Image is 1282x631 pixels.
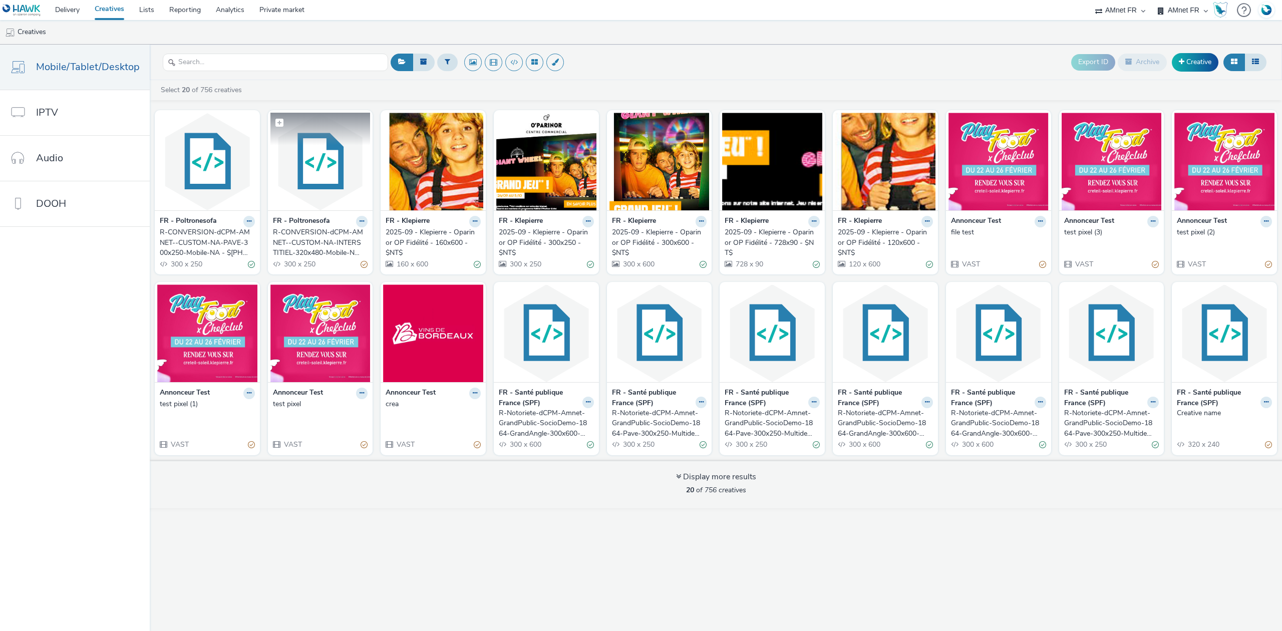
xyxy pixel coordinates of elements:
div: Valid [1039,440,1046,450]
a: 2025-09 - Klepierre - Oparinor OP Fidélité - 160x600 - $NT$ [386,227,481,258]
a: test pixel (3) [1064,227,1159,237]
div: R-Notoriete-dCPM-Amnet-GrandPublic-SocioDemo-1864-Pave-300x250-Multidevice - $424487586$ [725,408,816,439]
div: R-CONVERSION-dCPM-AMNET--CUSTOM-NA-PAVE-300x250-Mobile-NA - $[PHONE_NUMBER]$ [160,227,251,258]
span: VAST [283,440,302,449]
div: crea [386,399,477,409]
strong: FR - Klepierre [612,216,656,227]
img: mobile [5,28,15,38]
div: test pixel (3) [1064,227,1155,237]
div: Valid [587,440,594,450]
div: Valid [587,259,594,269]
img: undefined Logo [3,4,41,17]
span: VAST [961,259,980,269]
div: 2025-09 - Klepierre - Oparinor OP Fidélité - 160x600 - $NT$ [386,227,477,258]
span: 160 x 600 [396,259,428,269]
div: 2025-09 - Klepierre - Oparinor OP Fidélité - 300x250 - $NT$ [499,227,590,258]
div: file test [951,227,1042,237]
div: test pixel (2) [1177,227,1268,237]
img: 2025-09 - Klepierre - Oparinor OP Fidélité - 300x600 - $NT$ visual [609,113,710,210]
img: R-Notoriete-dCPM-Amnet-GrandPublic-SocioDemo-1864-GrandAngle-300x600-Multidevice - $423932911$ vi... [948,284,1049,382]
span: of 756 creatives [686,485,746,495]
div: Partially valid [1039,259,1046,269]
div: R-Notoriete-dCPM-Amnet-GrandPublic-SocioDemo-1864-Pave-300x250-Multidevice - $424098137$ [612,408,703,439]
span: DOOH [36,196,66,211]
span: Audio [36,151,63,165]
div: 2025-09 - Klepierre - Oparinor OP Fidélité - 728x90 - $NT$ [725,227,816,258]
a: crea [386,399,481,409]
a: 2025-09 - Klepierre - Oparinor OP Fidélité - 120x600 - $NT$ [838,227,933,258]
img: R-Notoriete-dCPM-Amnet-GrandPublic-SocioDemo-1864-GrandAngle-300x600-Multidevice - $423931816$ vi... [496,284,596,382]
span: VAST [1187,259,1206,269]
img: test pixel (3) visual [1062,113,1162,210]
a: Hawk Academy [1213,2,1232,18]
img: R-Notoriete-dCPM-Amnet-GrandPublic-SocioDemo-1864-GrandAngle-300x600-Multidevice - $423932398$ vi... [835,284,935,382]
img: R-Notoriete-dCPM-Amnet-GrandPublic-SocioDemo-1864-Pave-300x250-Multidevice - $424487586$ visual [722,284,822,382]
img: test pixel (2) visual [1174,113,1274,210]
a: R-Notoriete-dCPM-Amnet-GrandPublic-SocioDemo-1864-Pave-300x250-Multidevice - $424098701$ [1064,408,1159,439]
span: 300 x 250 [622,440,655,449]
img: R-CONVERSION-dCPM-AMNET--CUSTOM-NA-INTERSTITIEL-320x480-Mobile-NA - $430110333$ visual [270,113,371,210]
strong: Annonceur Test [160,388,210,399]
strong: FR - Klepierre [838,216,882,227]
strong: FR - Santé publique France (SPF) [612,388,693,408]
img: R-Notoriete-dCPM-Amnet-GrandPublic-SocioDemo-1864-Pave-300x250-Multidevice - $424098701$ visual [1062,284,1162,382]
span: 728 x 90 [735,259,763,269]
strong: Annonceur Test [951,216,1001,227]
div: Valid [926,259,933,269]
div: 2025-09 - Klepierre - Oparinor OP Fidélité - 120x600 - $NT$ [838,227,929,258]
strong: FR - Santé publique France (SPF) [725,388,806,408]
strong: 20 [686,485,694,495]
a: R-Notoriete-dCPM-Amnet-GrandPublic-SocioDemo-1864-Pave-300x250-Multidevice - $424487586$ [725,408,820,439]
div: Partially valid [1265,259,1272,269]
div: R-CONVERSION-dCPM-AMNET--CUSTOM-NA-INTERSTITIEL-320x480-Mobile-NA - $[PHONE_NUMBER]$ [273,227,364,258]
a: Creative name [1177,408,1272,418]
div: R-Notoriete-dCPM-Amnet-GrandPublic-SocioDemo-1864-GrandAngle-300x600-Multidevice - $423932398$ [838,408,929,439]
img: R-Notoriete-dCPM-Amnet-GrandPublic-SocioDemo-1864-Pave-300x250-Multidevice - $424098137$ visual [609,284,710,382]
img: Creative name visual [1174,284,1274,382]
a: R-CONVERSION-dCPM-AMNET--CUSTOM-NA-INTERSTITIEL-320x480-Mobile-NA - $[PHONE_NUMBER]$ [273,227,368,258]
strong: FR - Poltronesofa [160,216,217,227]
div: Partially valid [248,440,255,450]
span: 320 x 240 [1187,440,1219,449]
span: 300 x 600 [622,259,655,269]
div: Valid [700,440,707,450]
img: R-CONVERSION-dCPM-AMNET--CUSTOM-NA-PAVE-300x250-Mobile-NA - $430113354$ visual [157,113,257,210]
div: Partially valid [361,259,368,269]
strong: FR - Santé publique France (SPF) [1177,388,1258,408]
a: test pixel (1) [160,399,255,409]
div: Partially valid [1152,259,1159,269]
strong: Annonceur Test [273,388,323,399]
a: test pixel [273,399,368,409]
span: 300 x 600 [848,440,880,449]
img: Hawk Academy [1213,2,1228,18]
a: R-Notoriete-dCPM-Amnet-GrandPublic-SocioDemo-1864-Pave-300x250-Multidevice - $424098137$ [612,408,707,439]
span: VAST [396,440,415,449]
img: 2025-09 - Klepierre - Oparinor OP Fidélité - 728x90 - $NT$ visual [722,113,822,210]
img: 2025-09 - Klepierre - Oparinor OP Fidélité - 160x600 - $NT$ visual [383,113,483,210]
strong: FR - Santé publique France (SPF) [838,388,919,408]
strong: Annonceur Test [1177,216,1227,227]
div: Valid [813,440,820,450]
input: Search... [163,54,388,71]
strong: Annonceur Test [1064,216,1114,227]
img: test pixel visual [270,284,371,382]
span: VAST [170,440,189,449]
div: Partially valid [1265,440,1272,450]
strong: FR - Santé publique France (SPF) [951,388,1032,408]
a: Select of 756 creatives [160,85,246,95]
a: file test [951,227,1046,237]
div: R-Notoriete-dCPM-Amnet-GrandPublic-SocioDemo-1864-Pave-300x250-Multidevice - $424098701$ [1064,408,1155,439]
button: Export ID [1071,54,1115,70]
div: Valid [248,259,255,269]
button: Archive [1118,54,1167,71]
span: 300 x 600 [509,440,541,449]
a: R-CONVERSION-dCPM-AMNET--CUSTOM-NA-PAVE-300x250-Mobile-NA - $[PHONE_NUMBER]$ [160,227,255,258]
div: R-Notoriete-dCPM-Amnet-GrandPublic-SocioDemo-1864-GrandAngle-300x600-Multidevice - $423931816$ [499,408,590,439]
div: 2025-09 - Klepierre - Oparinor OP Fidélité - 300x600 - $NT$ [612,227,703,258]
a: 2025-09 - Klepierre - Oparinor OP Fidélité - 300x600 - $NT$ [612,227,707,258]
a: 2025-09 - Klepierre - Oparinor OP Fidélité - 300x250 - $NT$ [499,227,594,258]
img: crea visual [383,284,483,382]
button: Table [1244,54,1266,71]
span: Mobile/Tablet/Desktop [36,60,140,74]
